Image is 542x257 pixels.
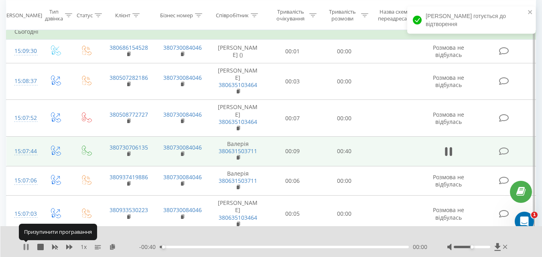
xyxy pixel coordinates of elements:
a: 380686154528 [110,44,148,51]
div: Accessibility label [162,245,165,249]
a: 380730084046 [163,144,202,151]
a: 380508772727 [110,111,148,118]
div: [PERSON_NAME] [2,12,42,18]
td: 00:05 [267,196,319,233]
a: 380730084046 [163,44,202,51]
a: 380937419886 [110,173,148,181]
div: Статус [77,12,93,18]
div: 15:07:44 [14,144,31,159]
span: Розмова не відбулась [433,74,464,89]
a: 380933530223 [110,206,148,214]
a: 380507282186 [110,74,148,81]
div: Бізнес номер [160,12,193,18]
td: [PERSON_NAME] () [209,40,267,63]
span: Розмова не відбулась [433,206,464,221]
div: Тривалість розмови [326,8,359,22]
span: Розмова не відбулась [433,173,464,188]
td: [PERSON_NAME] [209,63,267,100]
div: Співробітник [216,12,249,18]
a: 380635103464 [219,118,257,125]
td: Валерія [209,166,267,196]
button: close [528,9,533,16]
div: Призупинити програвання [19,224,97,240]
span: - 00:40 [139,243,160,251]
td: Сьогодні [6,24,536,40]
iframe: Intercom live chat [515,212,534,231]
td: 00:00 [319,63,370,100]
span: Розмова не відбулась [433,111,464,125]
span: Розмова не відбулась [433,44,464,59]
div: 15:07:52 [14,110,31,126]
a: 380730084046 [163,74,202,81]
div: Тривалість очікування [274,8,307,22]
a: 380631503711 [219,147,257,155]
td: 00:00 [319,196,370,233]
div: Accessibility label [470,245,473,249]
td: 00:06 [267,166,319,196]
div: Клієнт [115,12,130,18]
td: 00:09 [267,137,319,166]
a: 380730084046 [163,111,202,118]
div: 15:08:37 [14,73,31,89]
span: 00:00 [413,243,427,251]
td: 00:03 [267,63,319,100]
span: 1 x [81,243,87,251]
div: [PERSON_NAME] готується до відтворення [407,6,536,34]
div: Назва схеми переадресації [378,8,413,22]
td: 00:00 [319,100,370,137]
td: 00:01 [267,40,319,63]
span: 1 [531,212,538,218]
td: [PERSON_NAME] [209,100,267,137]
div: 15:07:06 [14,173,31,188]
td: 00:40 [319,137,370,166]
a: 380730706135 [110,144,148,151]
td: [PERSON_NAME] [209,196,267,233]
a: 380635103464 [219,214,257,221]
a: 380631503711 [219,177,257,184]
td: 00:00 [319,166,370,196]
td: 00:07 [267,100,319,137]
a: 380730084046 [163,173,202,181]
td: Валерія [209,137,267,166]
td: 00:00 [319,40,370,63]
div: Тип дзвінка [45,8,63,22]
a: 380730084046 [163,206,202,214]
div: 15:09:30 [14,43,31,59]
a: 380635103464 [219,81,257,89]
div: 15:07:03 [14,206,31,222]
